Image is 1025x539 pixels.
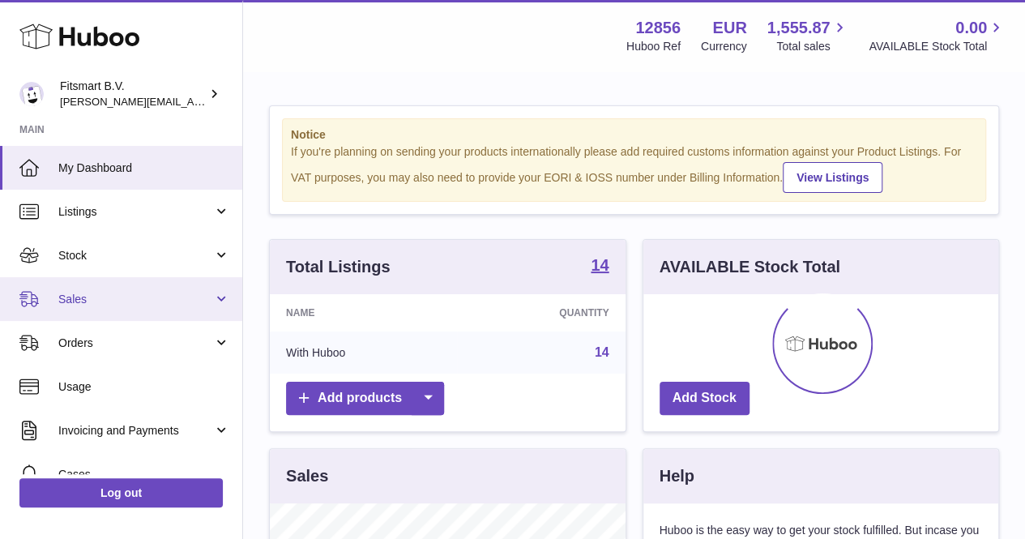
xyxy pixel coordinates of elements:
[776,39,848,54] span: Total sales
[712,17,746,39] strong: EUR
[955,17,987,39] span: 0.00
[58,467,230,482] span: Cases
[660,382,750,415] a: Add Stock
[58,248,213,263] span: Stock
[635,17,681,39] strong: 12856
[291,144,977,193] div: If you're planning on sending your products internationally please add required customs informati...
[58,336,213,351] span: Orders
[591,257,609,273] strong: 14
[58,160,230,176] span: My Dashboard
[767,17,849,54] a: 1,555.87 Total sales
[869,39,1006,54] span: AVAILABLE Stock Total
[457,294,625,332] th: Quantity
[58,292,213,307] span: Sales
[270,332,457,374] td: With Huboo
[701,39,747,54] div: Currency
[60,95,325,108] span: [PERSON_NAME][EMAIL_ADDRESS][DOMAIN_NAME]
[291,127,977,143] strong: Notice
[767,17,831,39] span: 1,555.87
[58,379,230,395] span: Usage
[591,257,609,276] a: 14
[595,345,609,359] a: 14
[660,256,840,278] h3: AVAILABLE Stock Total
[869,17,1006,54] a: 0.00 AVAILABLE Stock Total
[626,39,681,54] div: Huboo Ref
[286,256,391,278] h3: Total Listings
[286,382,444,415] a: Add products
[660,465,694,487] h3: Help
[783,162,882,193] a: View Listings
[19,82,44,106] img: jonathan@leaderoo.com
[286,465,328,487] h3: Sales
[58,423,213,438] span: Invoicing and Payments
[270,294,457,332] th: Name
[19,478,223,507] a: Log out
[58,204,213,220] span: Listings
[60,79,206,109] div: Fitsmart B.V.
